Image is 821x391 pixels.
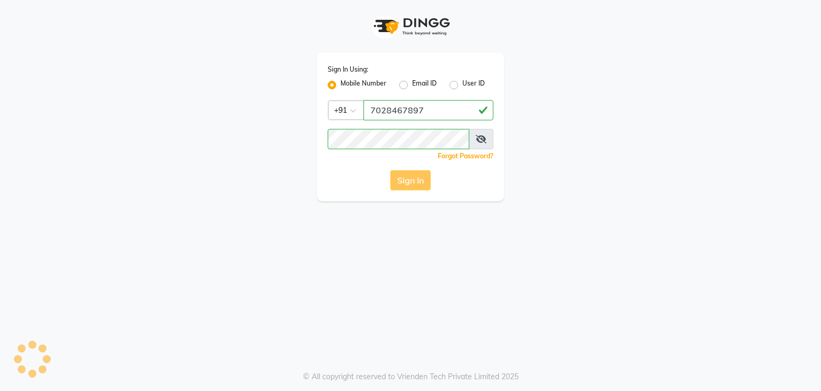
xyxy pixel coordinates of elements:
[340,79,386,91] label: Mobile Number
[462,79,485,91] label: User ID
[363,100,493,120] input: Username
[412,79,437,91] label: Email ID
[368,11,453,42] img: logo1.svg
[438,152,493,160] a: Forgot Password?
[328,65,368,74] label: Sign In Using:
[328,129,469,149] input: Username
